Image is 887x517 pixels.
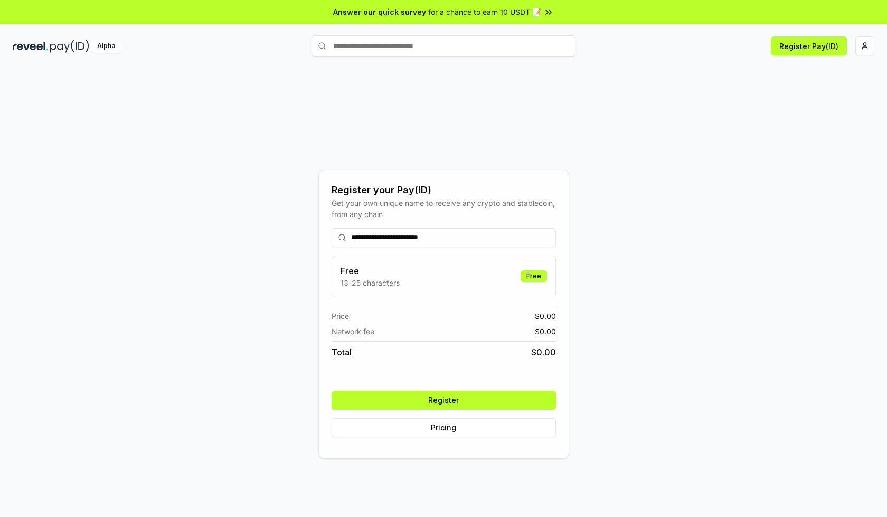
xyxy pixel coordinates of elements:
img: pay_id [50,40,89,53]
h3: Free [341,265,400,277]
span: Price [332,311,349,322]
button: Register Pay(ID) [771,36,847,55]
div: Alpha [91,40,121,53]
img: reveel_dark [13,40,48,53]
span: $ 0.00 [531,346,556,359]
span: Total [332,346,352,359]
span: $ 0.00 [535,311,556,322]
p: 13-25 characters [341,277,400,288]
div: Get your own unique name to receive any crypto and stablecoin, from any chain [332,198,556,220]
span: for a chance to earn 10 USDT 📝 [428,6,541,17]
button: Pricing [332,418,556,437]
span: Answer our quick survey [333,6,426,17]
span: Network fee [332,326,374,337]
div: Register your Pay(ID) [332,183,556,198]
div: Free [521,270,547,282]
span: $ 0.00 [535,326,556,337]
button: Register [332,391,556,410]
